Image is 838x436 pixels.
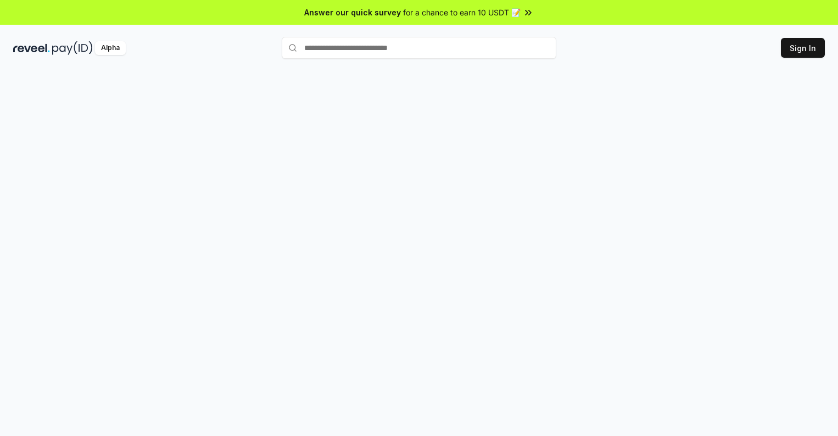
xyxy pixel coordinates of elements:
[13,41,50,55] img: reveel_dark
[95,41,126,55] div: Alpha
[781,38,825,58] button: Sign In
[403,7,521,18] span: for a chance to earn 10 USDT 📝
[52,41,93,55] img: pay_id
[304,7,401,18] span: Answer our quick survey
